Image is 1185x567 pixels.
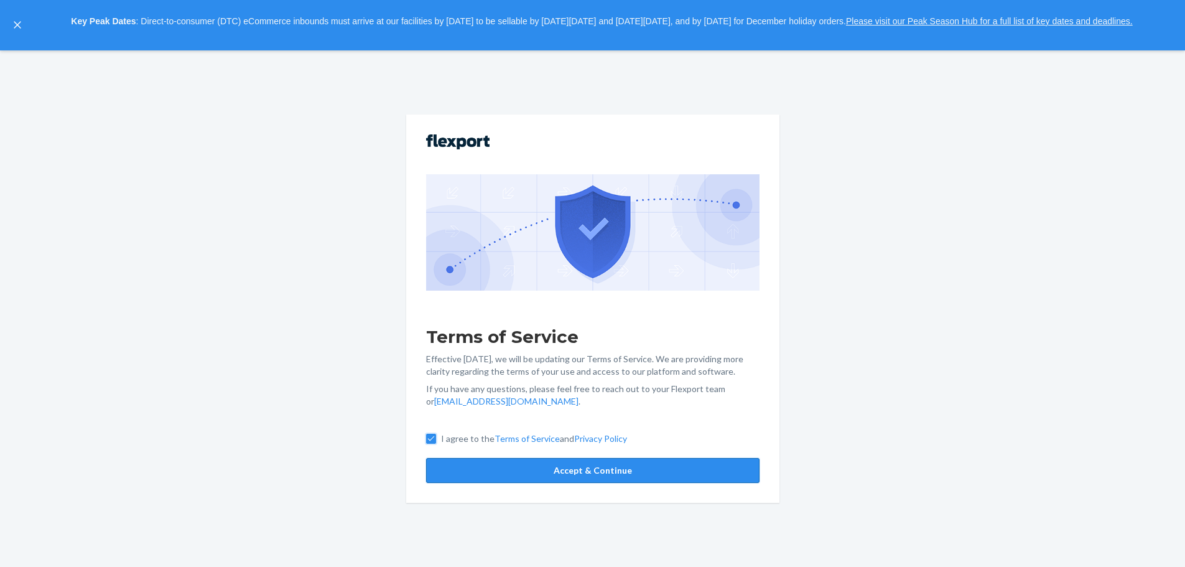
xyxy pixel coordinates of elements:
h1: Terms of Service [426,326,760,348]
strong: Key Peak Dates [71,16,136,26]
a: [EMAIL_ADDRESS][DOMAIN_NAME] [434,396,579,406]
p: If you have any questions, please feel free to reach out to your Flexport team or . [426,383,760,408]
p: : Direct-to-consumer (DTC) eCommerce inbounds must arrive at our facilities by [DATE] to be sella... [30,11,1174,32]
button: close, [11,19,24,31]
button: Accept & Continue [426,458,760,483]
img: Flexport logo [426,134,490,149]
a: Privacy Policy [574,433,627,444]
a: Terms of Service [495,433,560,444]
a: Please visit our Peak Season Hub for a full list of key dates and deadlines. [846,16,1133,26]
img: GDPR Compliance [426,174,760,290]
p: Effective [DATE], we will be updating our Terms of Service. We are providing more clarity regardi... [426,353,760,378]
p: I agree to the and [441,433,627,445]
input: I agree to theTerms of ServiceandPrivacy Policy [426,434,436,444]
